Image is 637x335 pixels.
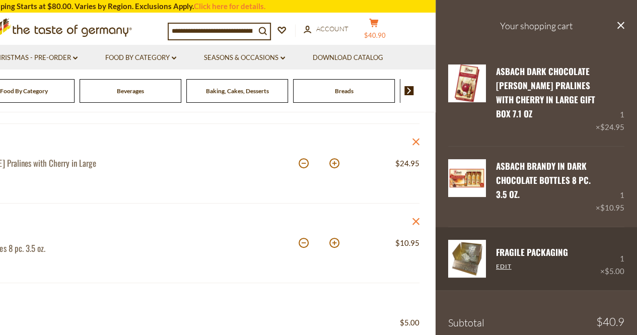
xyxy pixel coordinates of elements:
[304,24,348,35] a: Account
[395,159,419,168] span: $24.95
[448,316,484,329] span: Subtotal
[600,203,624,212] span: $10.95
[316,25,348,33] span: Account
[335,87,353,95] a: Breads
[596,159,624,214] div: 1 ×
[600,240,624,278] div: 1 ×
[395,238,419,247] span: $10.95
[400,318,419,327] span: $5.00
[596,316,624,327] span: $40.9
[404,86,414,95] img: next arrow
[448,159,486,197] img: Asbach Liquor-filled Chocolates in Bottles 8 pc.
[364,31,386,39] span: $40.90
[596,64,624,133] div: 1 ×
[448,64,486,102] img: Asbach Dark Chocolate Brandy Pralines with Cherry in Large Gift Box
[448,159,486,214] a: Asbach Liquor-filled Chocolates in Bottles 8 pc.
[496,65,595,120] a: Asbach Dark Chocolate [PERSON_NAME] Pralines with Cherry in Large Gift Box 7.1 oz
[313,52,383,63] a: Download Catalog
[448,240,486,278] img: FRAGILE Packaging
[105,52,176,63] a: Food By Category
[359,18,389,43] button: $40.90
[496,246,568,258] a: FRAGILE Packaging
[194,2,265,11] a: Click here for details.
[117,87,144,95] a: Beverages
[496,160,591,201] a: Asbach Brandy in Dark Chocolate Bottles 8 pc. 3.5 oz.
[204,52,285,63] a: Seasons & Occasions
[605,266,624,276] span: $5.00
[206,87,269,95] a: Baking, Cakes, Desserts
[496,262,512,271] a: Edit
[600,122,624,131] span: $24.95
[448,64,486,133] a: Asbach Dark Chocolate Brandy Pralines with Cherry in Large Gift Box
